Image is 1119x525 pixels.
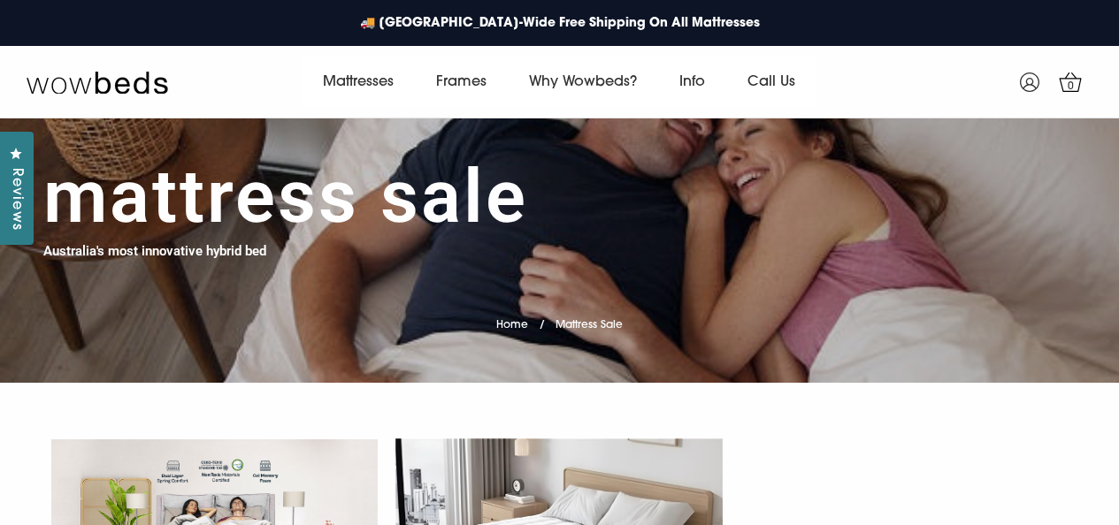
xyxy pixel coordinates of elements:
[1062,78,1080,95] span: 0
[43,241,266,262] h4: Australia's most innovative hybrid bed
[415,57,508,107] a: Frames
[726,57,816,107] a: Call Us
[302,57,415,107] a: Mattresses
[1048,60,1092,104] a: 0
[556,320,623,331] span: Mattress Sale
[496,320,528,331] a: Home
[43,153,528,241] h1: Mattress Sale
[658,57,726,107] a: Info
[4,168,27,231] span: Reviews
[508,57,658,107] a: Why Wowbeds?
[351,5,769,42] a: 🚚 [GEOGRAPHIC_DATA]-Wide Free Shipping On All Mattresses
[27,70,168,95] img: Wow Beds Logo
[496,296,624,341] nav: breadcrumbs
[540,320,545,331] span: /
